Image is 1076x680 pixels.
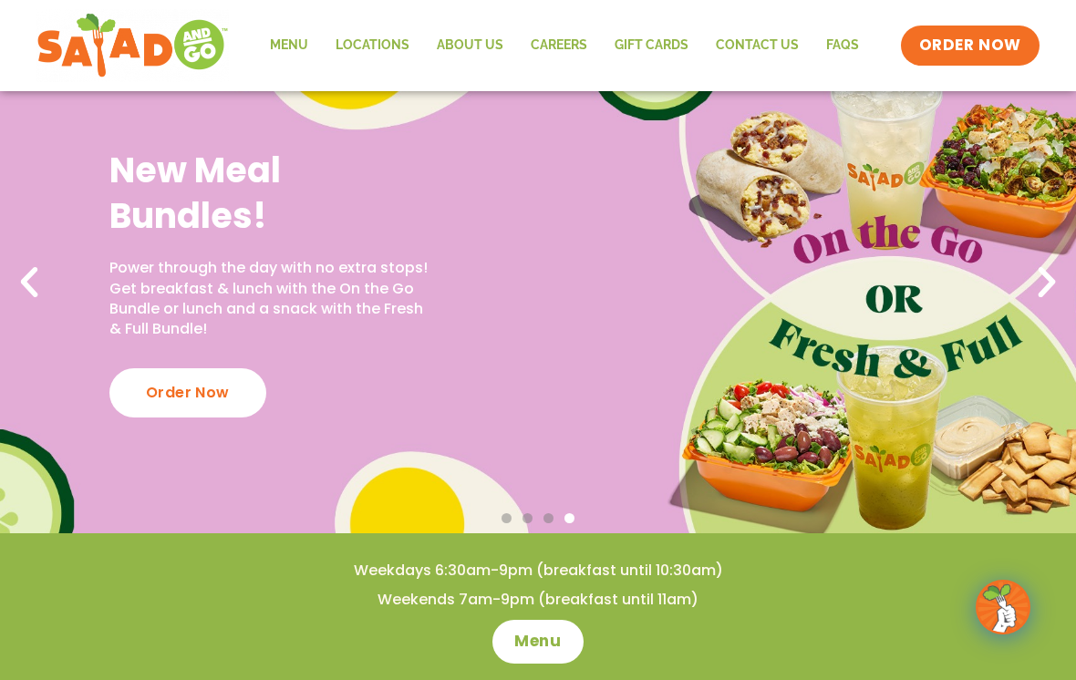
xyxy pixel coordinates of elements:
span: Go to slide 3 [543,513,554,523]
a: GIFT CARDS [601,25,702,67]
a: Contact Us [702,25,812,67]
a: Locations [322,25,423,67]
div: Previous slide [9,263,49,303]
h2: New Meal Bundles! [109,148,429,238]
a: ORDER NOW [901,26,1040,66]
a: Menu [492,620,583,664]
a: About Us [423,25,517,67]
span: ORDER NOW [919,35,1021,57]
img: new-SAG-logo-768×292 [36,9,229,82]
div: Next slide [1027,263,1067,303]
a: Careers [517,25,601,67]
span: Menu [514,631,561,653]
a: FAQs [812,25,873,67]
div: Order Now [109,368,266,417]
a: Menu [256,25,322,67]
span: Go to slide 2 [522,513,533,523]
span: Go to slide 4 [564,513,574,523]
p: Power through the day with no extra stops! Get breakfast & lunch with the On the Go Bundle or lun... [109,258,429,340]
h4: Weekends 7am-9pm (breakfast until 11am) [36,590,1040,610]
nav: Menu [256,25,873,67]
span: Go to slide 1 [502,513,512,523]
h4: Weekdays 6:30am-9pm (breakfast until 10:30am) [36,561,1040,581]
img: wpChatIcon [978,582,1029,633]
